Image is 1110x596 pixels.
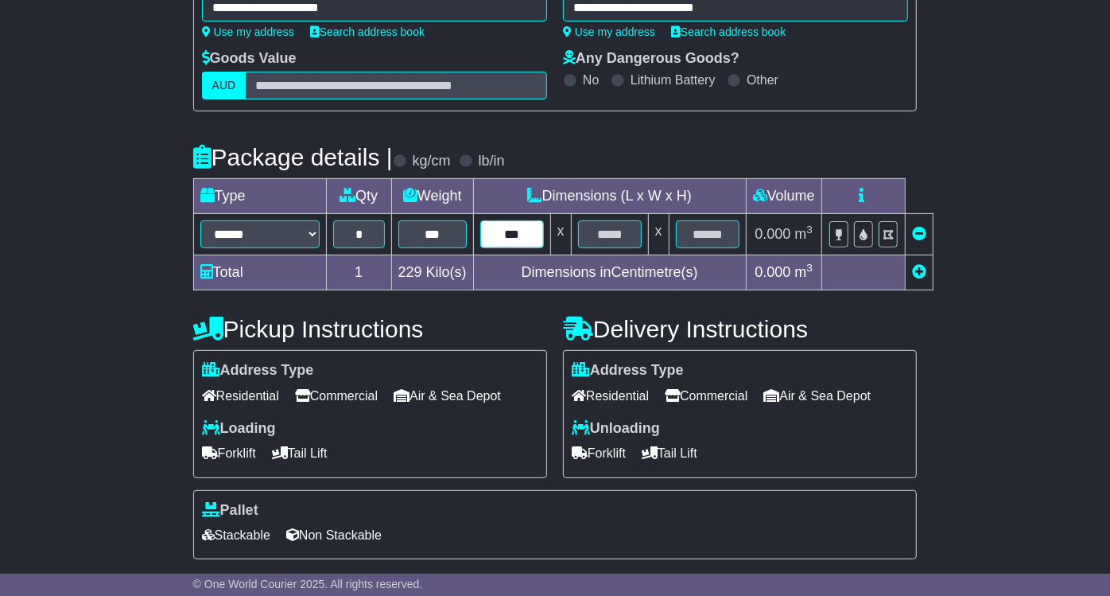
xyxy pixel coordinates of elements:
[755,226,790,242] span: 0.000
[272,441,328,466] span: Tail Lift
[202,384,279,408] span: Residential
[747,72,778,88] label: Other
[795,226,813,242] span: m
[391,255,473,290] td: Kilo(s)
[764,384,871,408] span: Air & Sea Depot
[413,153,451,170] label: kg/cm
[807,262,813,274] sup: 3
[563,50,739,68] label: Any Dangerous Goods?
[807,224,813,236] sup: 3
[202,72,246,99] label: AUD
[193,179,326,214] td: Type
[572,362,684,380] label: Address Type
[648,214,669,255] td: x
[326,179,391,214] td: Qty
[193,578,423,590] span: © One World Courier 2025. All rights reserved.
[912,226,926,242] a: Remove this item
[473,255,746,290] td: Dimensions in Centimetre(s)
[755,264,790,280] span: 0.000
[202,50,297,68] label: Goods Value
[631,72,716,88] label: Lithium Battery
[326,255,391,290] td: 1
[563,316,917,342] h4: Delivery Instructions
[202,523,270,547] span: Stackable
[202,441,256,466] span: Forklift
[746,179,821,214] td: Volume
[295,384,378,408] span: Commercial
[286,523,382,547] span: Non Stackable
[202,420,276,438] label: Loading
[394,384,501,408] span: Air & Sea Depot
[202,25,294,38] a: Use my address
[642,441,697,466] span: Tail Lift
[563,25,655,38] a: Use my address
[193,144,393,170] h4: Package details |
[193,316,547,342] h4: Pickup Instructions
[479,153,505,170] label: lb/in
[550,214,571,255] td: x
[391,179,473,214] td: Weight
[572,384,649,408] span: Residential
[671,25,786,38] a: Search address book
[583,72,599,88] label: No
[912,264,926,280] a: Add new item
[202,502,258,520] label: Pallet
[572,420,660,438] label: Unloading
[310,25,425,38] a: Search address book
[202,362,314,380] label: Address Type
[473,179,746,214] td: Dimensions (L x W x H)
[572,441,626,466] span: Forklift
[795,264,813,280] span: m
[193,255,326,290] td: Total
[665,384,747,408] span: Commercial
[398,264,422,280] span: 229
